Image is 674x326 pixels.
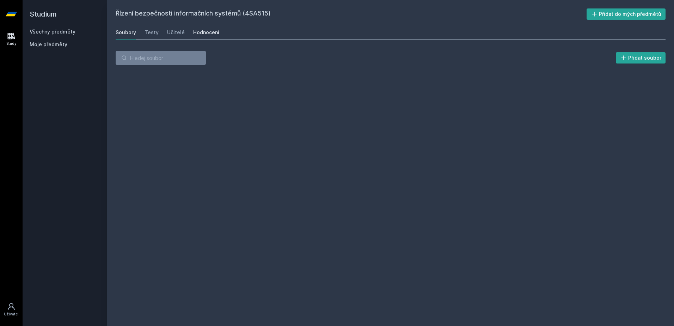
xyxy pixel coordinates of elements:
div: Hodnocení [193,29,219,36]
a: Study [1,28,21,50]
h2: Řízení bezpečnosti informačních systémů (4SA515) [116,8,587,20]
div: Soubory [116,29,136,36]
button: Přidat do mých předmětů [587,8,666,20]
button: Přidat soubor [616,52,666,64]
a: Hodnocení [193,25,219,40]
a: Učitelé [167,25,185,40]
div: Study [6,41,17,46]
input: Hledej soubor [116,51,206,65]
div: Testy [145,29,159,36]
a: Testy [145,25,159,40]
a: Uživatel [1,299,21,320]
div: Uživatel [4,312,19,317]
div: Učitelé [167,29,185,36]
a: Soubory [116,25,136,40]
a: Všechny předměty [30,29,75,35]
span: Moje předměty [30,41,67,48]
